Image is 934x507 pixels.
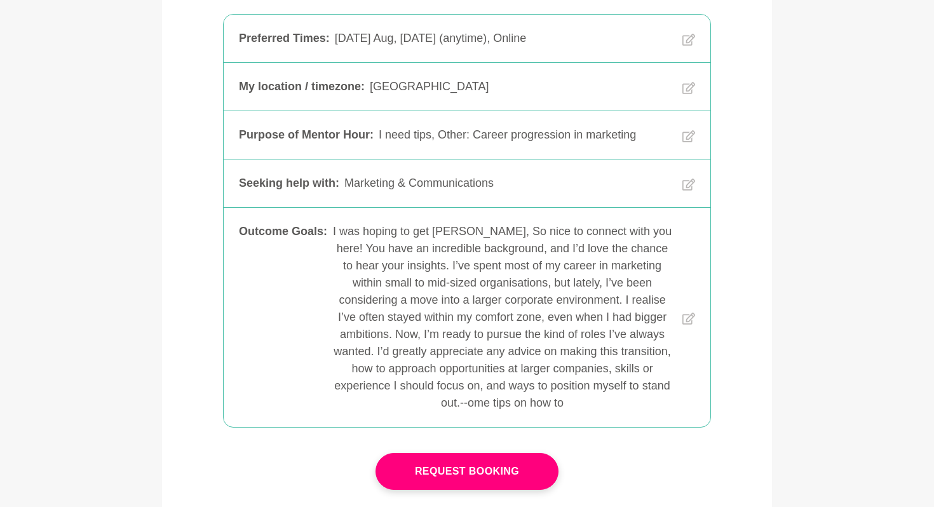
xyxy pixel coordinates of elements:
[344,175,672,192] div: Marketing & Communications
[239,175,339,192] div: Seeking help with :
[335,30,672,47] div: [DATE] Aug, [DATE] (anytime), Online
[379,126,672,144] div: I need tips, Other: Career progression in marketing
[239,30,330,47] div: Preferred Times :
[332,223,672,412] div: I was hoping to get [PERSON_NAME], So nice to connect with you here! You have an incredible backg...
[239,223,327,412] div: Outcome Goals :
[239,126,374,144] div: Purpose of Mentor Hour :
[376,453,558,490] button: Request Booking
[370,78,672,95] div: [GEOGRAPHIC_DATA]
[239,78,365,95] div: My location / timezone :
